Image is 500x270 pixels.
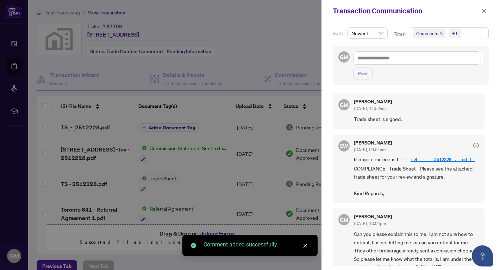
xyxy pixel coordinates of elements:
[340,101,348,109] span: GM
[354,140,392,145] h5: [PERSON_NAME]
[413,28,445,38] span: Comments
[191,243,196,248] span: check-circle
[473,143,479,148] span: check-circle
[416,30,438,37] span: Comments
[353,67,373,79] button: Post
[354,165,479,198] span: COMPLIANCE - Trade Sheet - Please see the attached trade sheet for your review and signature. Kin...
[351,28,383,38] span: Newest
[411,156,475,162] a: TS - 2512228.pdf
[439,32,443,35] span: close
[354,221,386,226] span: [DATE], 10:04pm
[393,30,407,38] p: Filter:
[354,99,392,104] h5: [PERSON_NAME]
[354,115,479,123] span: Trade sheet is signed.
[354,147,386,152] span: [DATE], 09:51am
[333,30,344,37] p: Sort:
[340,53,348,61] span: GM
[354,156,479,163] span: Requirement -
[303,243,308,248] span: close
[354,106,386,111] span: [DATE], 11:52am
[452,30,458,37] div: +1
[204,240,309,249] div: Comment added successfully
[482,8,487,13] span: close
[472,245,493,266] button: Open asap
[340,141,349,150] span: SW
[333,6,480,16] div: Transaction Communication
[354,214,392,219] h5: [PERSON_NAME]
[301,242,309,250] a: Close
[340,216,348,224] span: GM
